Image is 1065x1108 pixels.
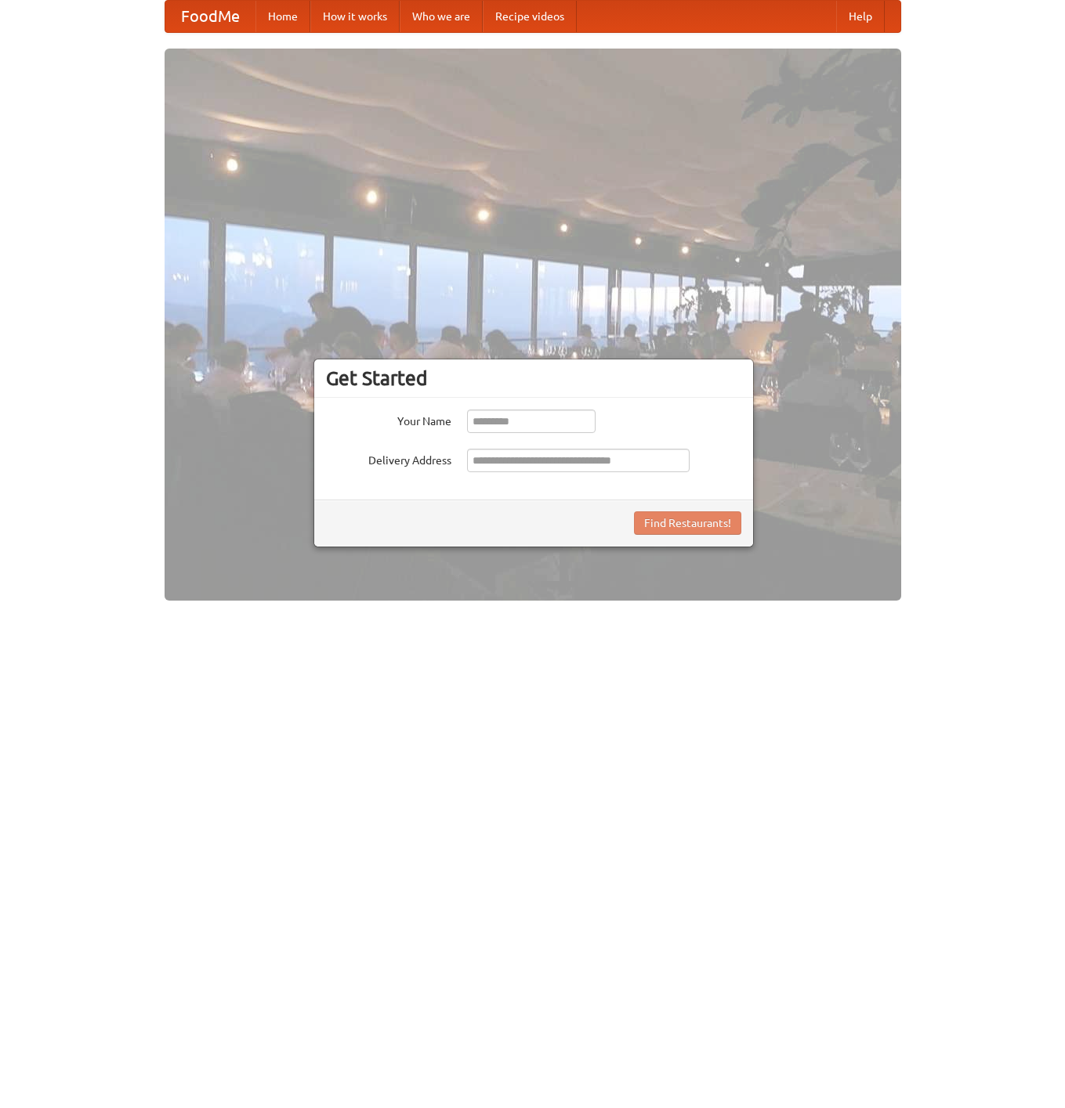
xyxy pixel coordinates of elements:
[400,1,483,32] a: Who we are
[255,1,310,32] a: Home
[326,410,451,429] label: Your Name
[165,1,255,32] a: FoodMe
[483,1,577,32] a: Recipe videos
[310,1,400,32] a: How it works
[836,1,885,32] a: Help
[634,511,741,535] button: Find Restaurants!
[326,449,451,468] label: Delivery Address
[326,366,741,390] h3: Get Started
